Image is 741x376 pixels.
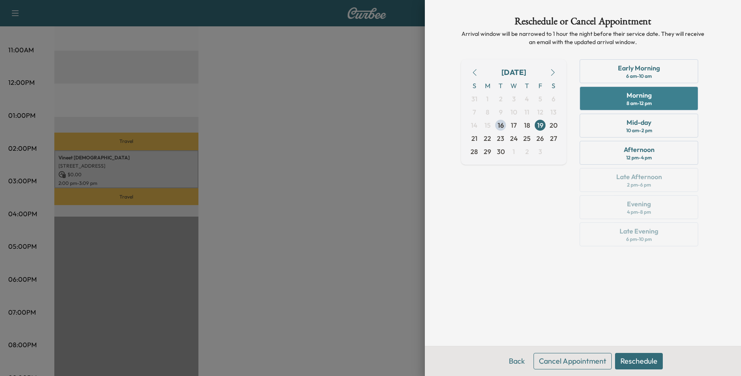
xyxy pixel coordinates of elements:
[471,120,478,130] span: 14
[627,90,652,100] div: Morning
[627,100,652,107] div: 8 am - 12 pm
[510,107,517,117] span: 10
[507,79,520,92] span: W
[497,133,504,143] span: 23
[550,120,557,130] span: 20
[494,79,507,92] span: T
[537,120,543,130] span: 19
[615,353,663,369] button: Reschedule
[534,79,547,92] span: F
[520,79,534,92] span: T
[512,94,516,104] span: 3
[538,147,542,156] span: 3
[618,63,660,73] div: Early Morning
[471,94,478,104] span: 31
[626,73,652,79] div: 6 am - 10 am
[547,79,560,92] span: S
[552,94,555,104] span: 6
[471,133,478,143] span: 21
[503,353,530,369] button: Back
[513,147,515,156] span: 1
[497,147,505,156] span: 30
[534,353,612,369] button: Cancel Appointment
[499,107,503,117] span: 9
[486,94,489,104] span: 1
[486,107,489,117] span: 8
[524,120,530,130] span: 18
[501,67,526,78] div: [DATE]
[550,133,557,143] span: 27
[537,107,543,117] span: 12
[523,133,531,143] span: 25
[471,147,478,156] span: 28
[524,107,529,117] span: 11
[626,154,652,161] div: 12 pm - 4 pm
[538,94,542,104] span: 5
[550,107,557,117] span: 13
[468,79,481,92] span: S
[510,133,518,143] span: 24
[626,127,652,134] div: 10 am - 2 pm
[484,147,491,156] span: 29
[627,117,651,127] div: Mid-day
[511,120,517,130] span: 17
[525,147,529,156] span: 2
[498,120,504,130] span: 16
[536,133,544,143] span: 26
[499,94,503,104] span: 2
[481,79,494,92] span: M
[485,120,491,130] span: 15
[461,16,705,30] h1: Reschedule or Cancel Appointment
[461,30,705,46] p: Arrival window will be narrowed to 1 hour the night before their service date. They will receive ...
[473,107,476,117] span: 7
[624,145,655,154] div: Afternoon
[484,133,491,143] span: 22
[525,94,529,104] span: 4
